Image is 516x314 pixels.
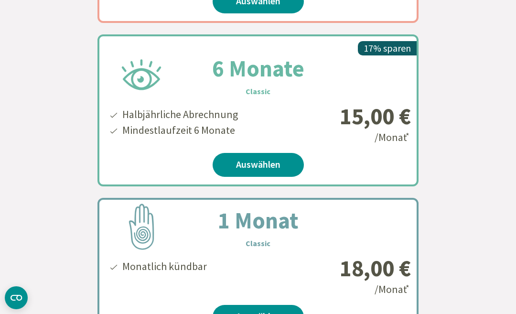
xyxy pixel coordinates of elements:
h3: Classic [246,238,270,249]
li: Mindestlaufzeit 6 Monate [121,122,238,138]
li: Monatlich kündbar [121,259,207,274]
li: Halbjährliche Abrechnung [121,107,238,122]
button: CMP-Widget öffnen [5,286,28,309]
div: 15,00 € [296,105,411,128]
h2: 1 Monat [195,203,322,238]
div: /Monat [296,105,411,145]
div: /Monat [296,257,411,297]
h2: 6 Monate [189,51,327,86]
div: 17% sparen [358,41,417,55]
a: Auswählen [213,153,304,177]
h3: Classic [246,86,270,97]
div: 18,00 € [296,257,411,280]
